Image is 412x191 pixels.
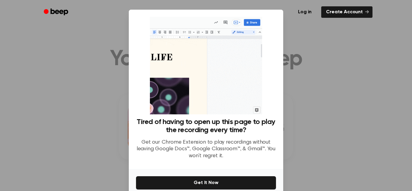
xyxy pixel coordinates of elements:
a: Log in [292,5,318,19]
button: Get It Now [136,176,276,189]
h3: Tired of having to open up this page to play the recording every time? [136,118,276,134]
img: Beep extension in action [150,17,262,114]
a: Beep [40,6,74,18]
p: Get our Chrome Extension to play recordings without leaving Google Docs™, Google Classroom™, & Gm... [136,139,276,160]
a: Create Account [321,6,372,18]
